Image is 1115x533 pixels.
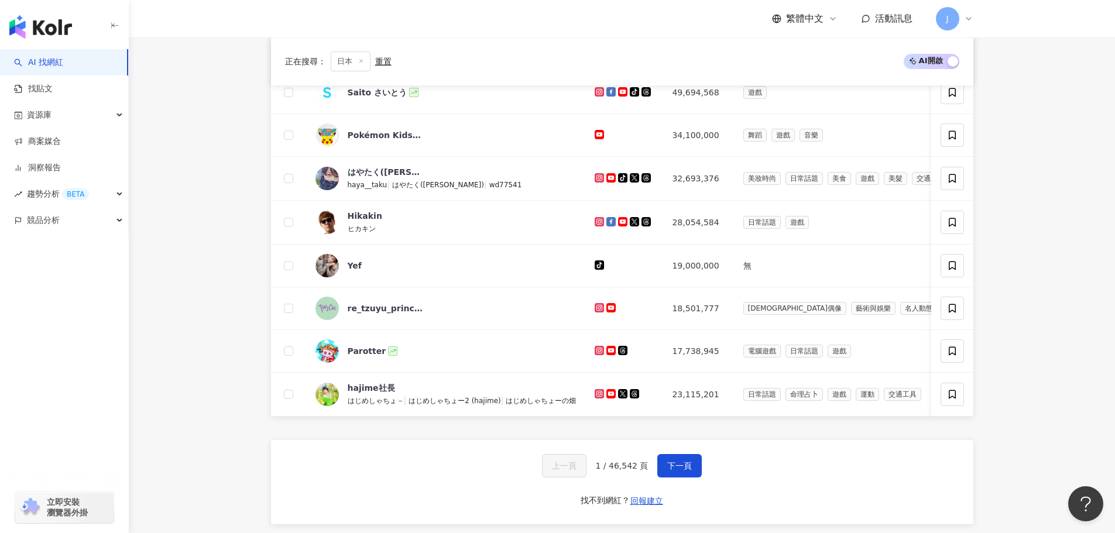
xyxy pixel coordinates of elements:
[348,397,404,405] span: はじめしゃちょ－
[315,383,339,406] img: KOL Avatar
[331,51,370,71] span: 日本
[743,388,781,401] span: 日常話題
[856,388,879,401] span: 運動
[348,345,386,357] div: Parotter
[630,496,663,506] span: 回報建立
[663,201,733,245] td: 28,054,584
[875,13,912,24] span: 活動訊息
[657,454,702,477] button: 下一頁
[315,81,339,104] img: KOL Avatar
[315,254,577,277] a: KOL AvatarYef
[884,172,907,185] span: 美髮
[315,297,577,320] a: KOL Avatarre_tzuyu_princess
[663,114,733,157] td: 34,100,000
[542,454,586,477] button: 上一頁
[14,162,61,174] a: 洞察報告
[387,180,392,189] span: |
[15,491,114,523] a: chrome extension立即安裝 瀏覽器外掛
[9,15,72,39] img: logo
[663,330,733,373] td: 17,738,945
[1068,486,1103,521] iframe: Help Scout Beacon - Open
[348,129,424,141] div: Pokémon Kids TV
[14,136,61,147] a: 商案媒合
[828,345,851,357] span: 遊戲
[489,181,522,189] span: wd77541
[785,216,809,229] span: 遊戲
[348,210,382,222] div: Hikakin
[62,188,89,200] div: BETA
[27,181,89,207] span: 趨勢分析
[884,388,921,401] span: 交通工具
[348,225,376,233] span: ヒカキン
[315,339,577,363] a: KOL AvatarParotter
[663,71,733,114] td: 49,694,568
[743,259,984,272] div: 無
[47,497,88,518] span: 立即安裝 瀏覽器外掛
[392,181,484,189] span: はやたく([PERSON_NAME])
[743,172,781,185] span: 美妝時尚
[315,210,577,235] a: KOL AvatarHikakinヒカキン
[348,260,362,271] div: Yef
[785,388,823,401] span: 命理占卜
[27,207,60,233] span: 競品分析
[771,129,795,142] span: 遊戲
[743,216,781,229] span: 日常話題
[348,181,387,189] span: haya__taku
[348,302,424,314] div: re_tzuyu_princess
[786,12,824,25] span: 繁體中文
[315,123,339,147] img: KOL Avatar
[404,396,409,405] span: |
[912,172,949,185] span: 交通工具
[501,396,506,405] span: |
[900,302,938,315] span: 名人動態
[315,81,577,104] a: KOL AvatarSaito さいとう
[581,495,630,507] div: 找不到網紅？
[348,382,395,394] div: hajime社長
[663,287,733,330] td: 18,501,777
[663,245,733,287] td: 19,000,000
[315,166,577,191] a: KOL Avatarはやたく([PERSON_NAME])haya__taku|はやたく([PERSON_NAME])|wd77541
[743,86,767,99] span: 遊戲
[285,57,326,66] span: 正在搜尋 ：
[14,83,53,95] a: 找貼文
[743,302,846,315] span: [DEMOGRAPHIC_DATA]偶像
[851,302,896,315] span: 藝術與娛樂
[315,167,339,190] img: KOL Avatar
[315,211,339,234] img: KOL Avatar
[19,498,42,517] img: chrome extension
[828,172,851,185] span: 美食
[315,339,339,363] img: KOL Avatar
[315,254,339,277] img: KOL Avatar
[315,297,339,320] img: KOL Avatar
[315,123,577,147] a: KOL AvatarPokémon Kids TV
[785,345,823,357] span: 日常話題
[946,12,948,25] span: J
[375,57,392,66] div: 重置
[315,382,577,407] a: KOL Avatarhajime社長はじめしゃちょ－|はじめしゃちょー2 (hajime)|はじめしゃちょーの畑
[484,180,489,189] span: |
[27,102,52,128] span: 資源庫
[506,397,576,405] span: はじめしゃちょーの畑
[348,166,424,178] div: はやたく([PERSON_NAME])
[663,373,733,417] td: 23,115,201
[14,57,63,68] a: searchAI 找網紅
[14,190,22,198] span: rise
[663,157,733,201] td: 32,693,376
[409,397,501,405] span: はじめしゃちょー2 (hajime)
[743,345,781,357] span: 電腦遊戲
[800,129,823,142] span: 音樂
[667,461,692,470] span: 下一頁
[743,129,767,142] span: 舞蹈
[348,87,407,98] div: Saito さいとう
[856,172,879,185] span: 遊戲
[630,491,664,510] button: 回報建立
[596,461,649,470] span: 1 / 46,542 頁
[828,388,851,401] span: 遊戲
[785,172,823,185] span: 日常話題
